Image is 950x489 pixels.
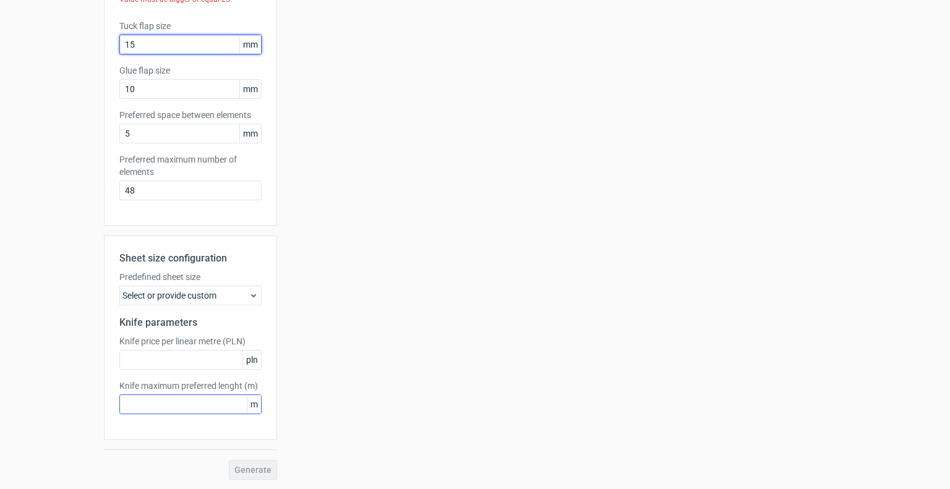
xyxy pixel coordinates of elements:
label: Glue flap size [119,64,262,77]
span: pln [242,351,261,369]
label: Preferred space between elements [119,109,262,121]
span: mm [239,124,261,143]
span: m [247,395,261,414]
label: Preferred maximum number of elements [119,153,262,178]
div: Select or provide custom [119,286,262,305]
label: Tuck flap size [119,20,262,32]
h2: Sheet size configuration [119,251,262,266]
label: Knife maximum preferred lenght (m) [119,380,262,392]
label: Predefined sheet size [119,271,262,283]
span: mm [239,80,261,98]
h2: Knife parameters [119,315,262,330]
span: mm [239,35,261,54]
label: Knife price per linear metre (PLN) [119,335,262,347]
